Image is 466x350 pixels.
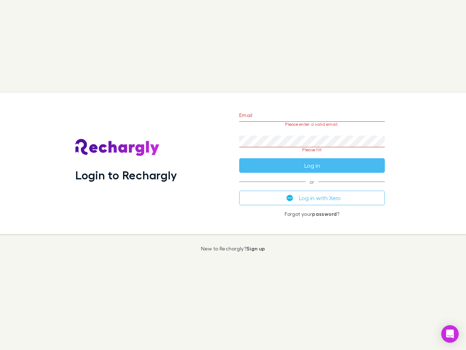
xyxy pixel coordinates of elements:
p: Please enter a valid email. [239,122,385,127]
p: New to Rechargly? [201,246,265,252]
div: Open Intercom Messenger [441,325,459,343]
a: Sign up [246,245,265,252]
button: Log in [239,158,385,173]
p: Forgot your ? [239,211,385,217]
h1: Login to Rechargly [75,168,177,182]
p: Please fill [239,147,385,152]
img: Xero's logo [287,195,293,201]
a: password [312,211,337,217]
span: or [239,182,385,182]
img: Rechargly's Logo [75,139,160,156]
button: Log in with Xero [239,191,385,205]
